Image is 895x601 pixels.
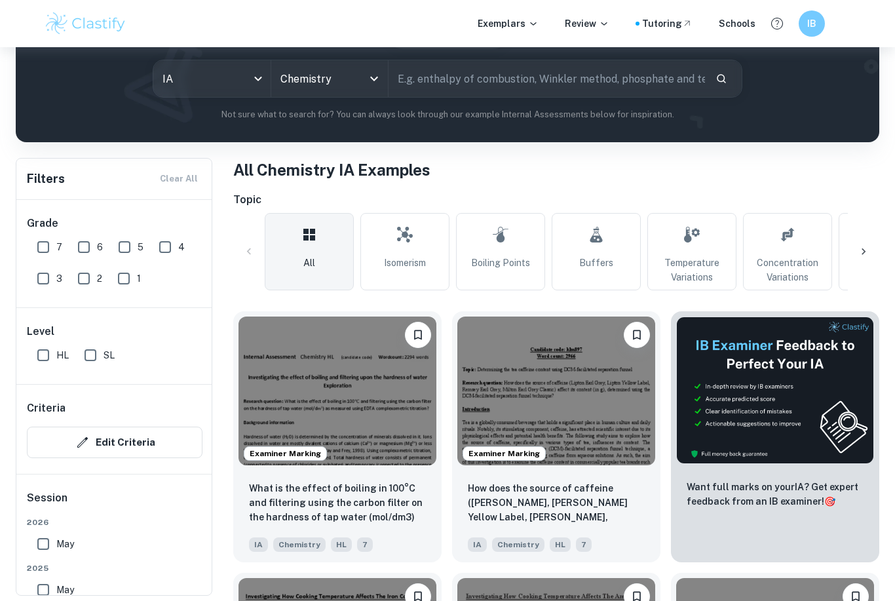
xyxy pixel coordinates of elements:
button: Bookmark [405,322,431,348]
p: Review [565,16,609,31]
span: Temperature Variations [653,256,731,284]
span: May [56,537,74,551]
img: Clastify logo [44,10,127,37]
span: All [303,256,315,270]
span: HL [331,537,352,552]
a: Examiner MarkingBookmarkWhat is the effect of boiling in 100°C and filtering using the carbon fil... [233,311,442,562]
button: Search [710,68,733,90]
button: Help and Feedback [766,12,788,35]
span: 2 [97,271,102,286]
p: Exemplars [478,16,539,31]
button: Edit Criteria [27,427,202,458]
div: IA [153,60,271,97]
button: Open [365,69,383,88]
h6: Grade [27,216,202,231]
button: IB [799,10,825,37]
span: Examiner Marking [244,448,326,459]
span: Boiling Points [471,256,530,270]
span: 4 [178,240,185,254]
p: Want full marks on your IA ? Get expert feedback from an IB examiner! [687,480,864,509]
span: 7 [357,537,373,552]
span: Isomerism [384,256,426,270]
span: 7 [56,240,62,254]
span: 🎯 [824,496,835,507]
p: What is the effect of boiling in 100°C and filtering using the carbon filter on the hardness of t... [249,481,426,526]
a: Tutoring [642,16,693,31]
span: 2026 [27,516,202,528]
h6: IB [805,16,820,31]
span: Concentration Variations [749,256,826,284]
button: Bookmark [624,322,650,348]
span: Chemistry [492,537,544,552]
a: Examiner MarkingBookmarkHow does the source of caffeine (Lipton Earl Grey, Lipton Yellow Label, R... [452,311,660,562]
a: Schools [719,16,755,31]
img: Thumbnail [676,317,874,464]
span: Examiner Marking [463,448,545,459]
span: SL [104,348,115,362]
span: 6 [97,240,103,254]
span: IA [468,537,487,552]
input: E.g. enthalpy of combustion, Winkler method, phosphate and temperature... [389,60,705,97]
h6: Session [27,490,202,516]
h6: Level [27,324,202,339]
span: HL [56,348,69,362]
span: 5 [138,240,143,254]
h6: Criteria [27,400,66,416]
h6: Filters [27,170,65,188]
h6: Topic [233,192,879,208]
span: May [56,583,74,597]
span: 2025 [27,562,202,574]
h1: All Chemistry IA Examples [233,158,879,182]
a: ThumbnailWant full marks on yourIA? Get expert feedback from an IB examiner! [671,311,879,562]
p: Not sure what to search for? You can always look through our example Internal Assessments below f... [26,108,869,121]
img: Chemistry IA example thumbnail: How does the source of caffeine (Lipton [457,317,655,465]
span: 7 [576,537,592,552]
span: IA [249,537,268,552]
span: Chemistry [273,537,326,552]
span: 3 [56,271,62,286]
span: 1 [137,271,141,286]
img: Chemistry IA example thumbnail: What is the effect of boiling in 100°C a [238,317,436,465]
p: How does the source of caffeine (Lipton Earl Grey, Lipton Yellow Label, Remsey Earl Grey, Milton ... [468,481,645,526]
span: Buffers [579,256,613,270]
span: HL [550,537,571,552]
